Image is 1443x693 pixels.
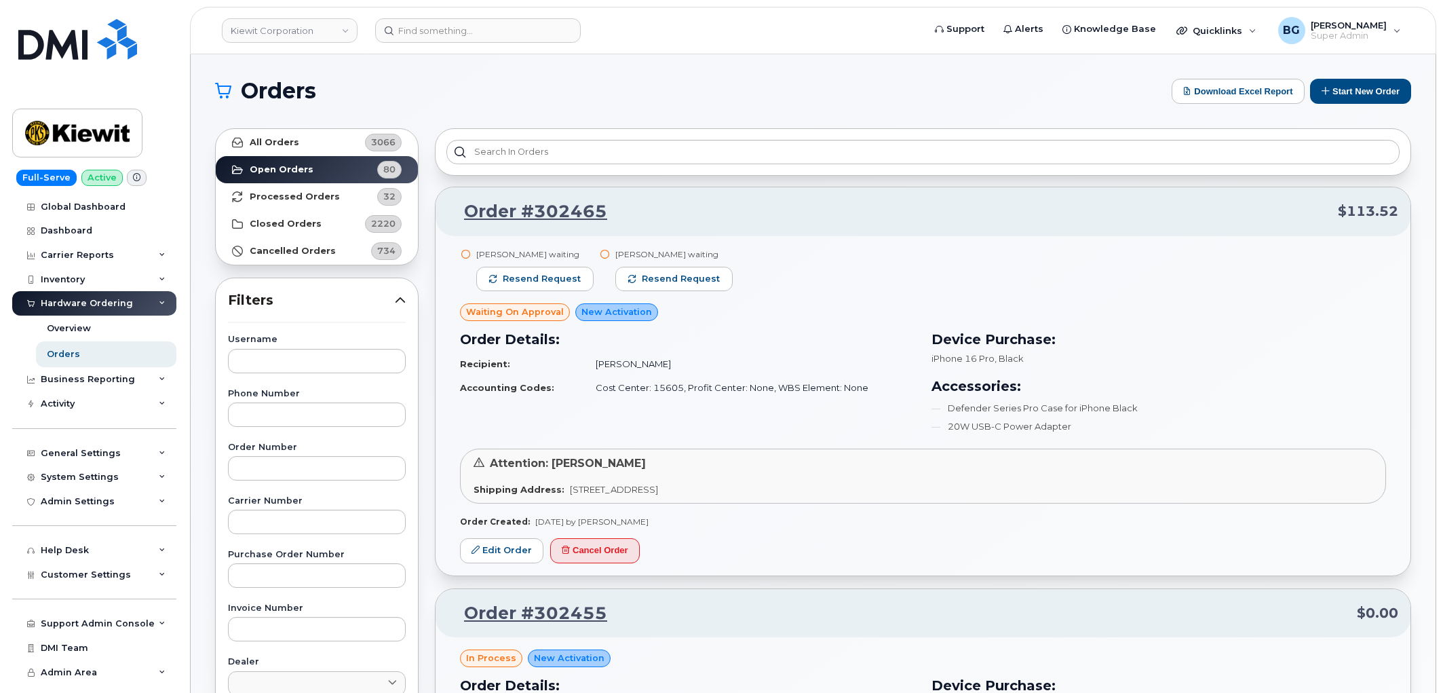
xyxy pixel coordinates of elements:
button: Download Excel Report [1172,79,1305,104]
td: Cost Center: 15605, Profit Center: None, WBS Element: None [583,376,915,400]
strong: Shipping Address: [474,484,564,495]
a: Order #302465 [448,200,607,224]
span: 32 [383,190,396,203]
strong: Closed Orders [250,219,322,229]
span: New Activation [534,652,604,664]
span: 3066 [371,136,396,149]
h3: Device Purchase: [931,329,1387,350]
span: [DATE] by [PERSON_NAME] [535,517,649,527]
span: Filters [228,291,395,310]
li: Defender Series Pro Case for iPhone Black [931,402,1387,415]
strong: All Orders [250,137,299,148]
h3: Order Details: [460,329,915,350]
strong: Accounting Codes: [460,382,554,393]
span: Resend request [503,273,581,285]
strong: Recipient: [460,358,510,369]
input: Search in orders [446,140,1400,164]
label: Username [228,335,406,344]
strong: Order Created: [460,517,530,527]
label: Phone Number [228,390,406,398]
span: iPhone 16 Pro [931,353,995,364]
span: Resend request [642,273,720,285]
span: 734 [377,244,396,257]
a: Processed Orders32 [216,183,418,210]
span: Waiting On Approval [466,305,564,318]
a: Order #302455 [448,601,607,626]
a: Open Orders80 [216,156,418,183]
button: Start New Order [1310,79,1411,104]
strong: Processed Orders [250,191,340,202]
span: $0.00 [1357,603,1398,623]
iframe: Messenger Launcher [1384,634,1433,683]
span: 80 [383,163,396,176]
div: [PERSON_NAME] waiting [615,248,733,260]
strong: Open Orders [250,164,313,175]
label: Order Number [228,443,406,452]
span: 2220 [371,217,396,230]
span: [STREET_ADDRESS] [570,484,658,495]
button: Resend request [476,267,594,291]
button: Cancel Order [550,538,640,563]
h3: Accessories: [931,376,1387,396]
td: [PERSON_NAME] [583,352,915,376]
li: 20W USB-C Power Adapter [931,420,1387,433]
button: Resend request [615,267,733,291]
span: Attention: [PERSON_NAME] [490,457,646,470]
a: Edit Order [460,538,543,563]
span: New Activation [581,305,652,318]
strong: Cancelled Orders [250,246,336,257]
span: Orders [241,81,316,101]
a: All Orders3066 [216,129,418,156]
label: Dealer [228,658,406,667]
a: Closed Orders2220 [216,210,418,238]
label: Purchase Order Number [228,550,406,559]
label: Invoice Number [228,604,406,613]
div: [PERSON_NAME] waiting [476,248,594,260]
span: $113.52 [1338,202,1398,221]
span: , Black [995,353,1024,364]
span: in process [466,652,516,664]
label: Carrier Number [228,497,406,506]
a: Cancelled Orders734 [216,238,418,265]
